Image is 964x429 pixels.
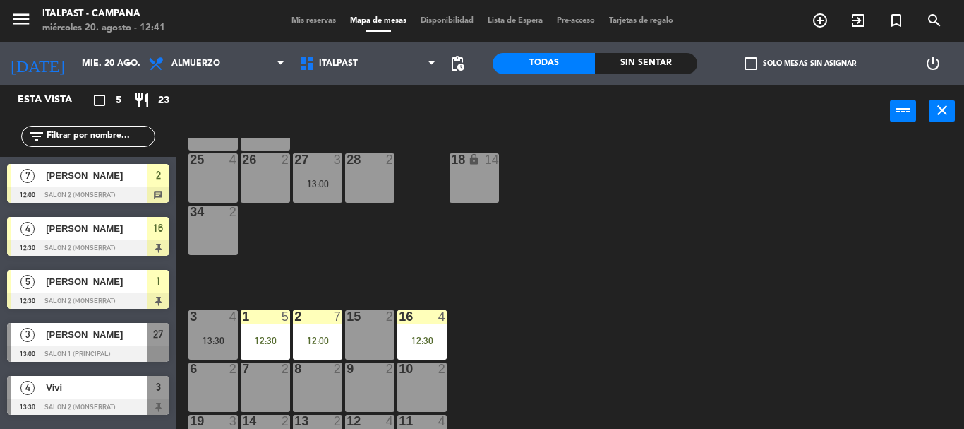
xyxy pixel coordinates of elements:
div: miércoles 20. agosto - 12:41 [42,21,165,35]
div: 4 [229,153,238,166]
div: 2 [294,310,295,323]
span: 5 [20,275,35,289]
span: Pre-acceso [550,17,602,25]
div: 3 [229,415,238,428]
div: 13:00 [293,179,342,189]
div: 3 [334,153,342,166]
i: search [926,12,943,29]
span: Tarjetas de regalo [602,17,680,25]
div: 16 [399,310,399,323]
i: add_circle_outline [812,12,829,29]
span: pending_actions [449,55,466,72]
div: 1 [242,310,243,323]
div: 13:30 [188,336,238,346]
input: Filtrar por nombre... [45,129,155,144]
div: 4 [438,415,447,428]
label: Solo mesas sin asignar [745,57,856,70]
div: 14 [485,153,499,166]
span: 5 [116,93,121,109]
i: filter_list [28,128,45,145]
div: 12:30 [241,336,290,346]
div: 7 [334,310,342,323]
span: Lista de Espera [481,17,550,25]
button: power_input [890,100,916,122]
span: Disponibilidad [414,17,481,25]
span: 3 [156,379,161,396]
i: crop_square [91,92,108,109]
div: 2 [282,415,290,428]
span: 7 [20,169,35,183]
i: turned_in_not [888,12,905,29]
div: 4 [229,310,238,323]
span: check_box_outline_blank [745,57,757,70]
div: 19 [190,415,191,428]
div: 2 [229,363,238,375]
span: Mis reservas [284,17,343,25]
span: Italpast [319,59,358,69]
div: 14 [242,415,243,428]
div: 2 [438,363,447,375]
div: 2 [282,363,290,375]
div: Sin sentar [595,53,697,74]
div: 4 [438,310,447,323]
div: 10 [399,363,399,375]
div: 6 [190,363,191,375]
span: 2 [156,167,161,184]
div: 5 [282,310,290,323]
div: 11 [399,415,399,428]
span: 23 [158,93,169,109]
div: 2 [282,153,290,166]
span: 27 [153,326,163,343]
button: menu [11,8,32,35]
div: 34 [190,206,191,218]
div: Esta vista [7,92,102,109]
div: 3 [190,310,191,323]
div: Italpast - Campana [42,7,165,21]
span: [PERSON_NAME] [46,221,147,236]
div: 2 [386,153,394,166]
span: Mapa de mesas [343,17,414,25]
span: [PERSON_NAME] [46,274,147,289]
div: 8 [294,363,295,375]
i: close [934,102,951,119]
i: lock [468,153,480,165]
div: 4 [386,415,394,428]
div: 2 [386,310,394,323]
div: 26 [242,153,243,166]
div: 2 [386,363,394,375]
span: [PERSON_NAME] [46,168,147,183]
div: 12:30 [397,336,447,346]
div: 13 [294,415,295,428]
div: 2 [229,206,238,218]
i: arrow_drop_down [121,55,138,72]
span: 16 [153,220,163,237]
span: 1 [156,273,161,290]
div: 12:00 [293,336,342,346]
span: [PERSON_NAME] [46,327,147,342]
span: Almuerzo [171,59,220,69]
i: restaurant [133,92,150,109]
i: power_settings_new [924,55,941,72]
i: exit_to_app [850,12,867,29]
span: Vivi [46,380,147,395]
span: 4 [20,222,35,236]
div: 25 [190,153,191,166]
div: 27 [294,153,295,166]
div: Todas [493,53,595,74]
div: 2 [334,415,342,428]
div: 7 [242,363,243,375]
i: menu [11,8,32,30]
div: 2 [334,363,342,375]
button: close [929,100,955,122]
i: power_input [895,102,912,119]
span: 4 [20,381,35,395]
div: 18 [451,153,452,166]
span: 3 [20,328,35,342]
